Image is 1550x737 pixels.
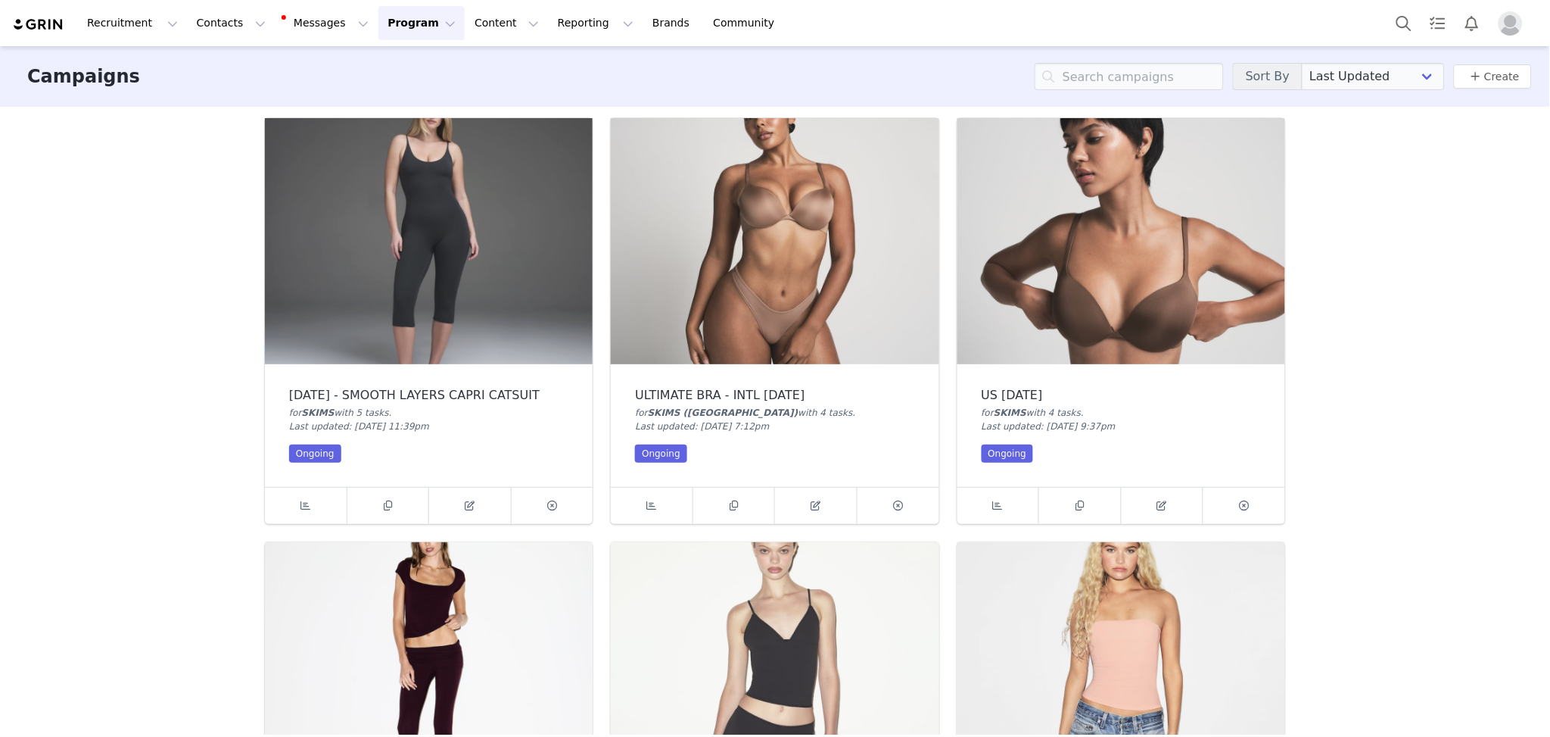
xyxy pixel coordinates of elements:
button: Contacts [188,6,275,40]
span: s [848,408,853,418]
a: Tasks [1421,6,1455,40]
div: ULTIMATE BRA - INTL [DATE] [635,389,914,402]
img: OCT 2025 - SMOOTH LAYERS CAPRI CATSUIT [265,118,593,364]
span: s [1076,408,1081,418]
div: [DATE] - SMOOTH LAYERS CAPRI CATSUIT [289,389,568,402]
button: Notifications [1455,6,1489,40]
div: US [DATE] [982,389,1261,402]
div: for with 5 task . [289,406,568,420]
span: SKIMS [302,408,335,418]
a: Brands [643,6,703,40]
div: Last updated: [DATE] 11:39pm [289,420,568,433]
img: ULTIMATE BRA - INTL OCT 2025 [611,118,938,364]
span: s [384,408,388,418]
span: SKIMS [994,408,1026,418]
div: Ongoing [982,445,1034,463]
button: Recruitment [78,6,187,40]
button: Profile [1489,11,1538,36]
img: placeholder-profile.jpg [1499,11,1523,36]
div: Last updated: [DATE] 7:12pm [635,420,914,433]
span: SKIMS ([GEOGRAPHIC_DATA]) [648,408,798,418]
a: Community [705,6,791,40]
img: US APRIL 2025 [957,118,1285,364]
button: Create [1454,64,1532,89]
input: Search campaigns [1035,63,1224,90]
div: Ongoing [289,445,341,463]
img: grin logo [12,17,65,32]
button: Reporting [549,6,643,40]
button: Program [378,6,465,40]
div: Ongoing [635,445,687,463]
div: Last updated: [DATE] 9:37pm [982,420,1261,433]
button: Messages [275,6,378,40]
a: Create [1466,67,1520,86]
div: for with 4 task . [982,406,1261,420]
div: for with 4 task . [635,406,914,420]
h3: Campaigns [27,63,140,90]
button: Content [465,6,548,40]
button: Search [1387,6,1421,40]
